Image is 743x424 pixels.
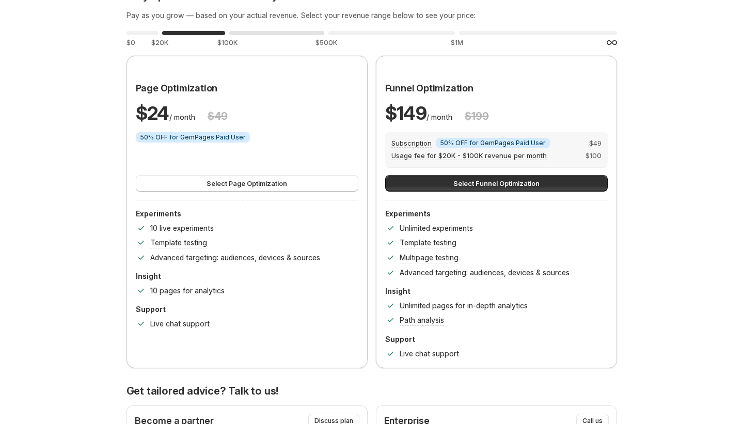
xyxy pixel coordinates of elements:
p: Live chat support [400,349,459,359]
p: Experiments [136,209,358,219]
p: Multipage testing [400,253,459,263]
p: Template testing [150,238,207,248]
span: $1M [451,38,463,46]
p: / month [385,101,453,125]
p: / month [136,101,195,125]
span: Usage fee for $20K - $100K revenue per month [391,151,547,160]
p: 10 live experiments [150,223,214,233]
span: Page Optimization [136,83,218,93]
span: $20K [151,38,168,46]
p: Insight [136,271,358,281]
p: Advanced targeting: audiences, devices & sources [400,268,570,278]
span: $0 [127,38,135,46]
p: Experiments [385,209,608,219]
p: Path analysis [400,315,444,325]
span: Funnel Optimization [385,83,473,93]
span: $ 49 [589,138,602,148]
span: $100K [217,38,238,46]
p: Support [385,334,608,344]
h3: $ 49 [208,110,227,122]
span: 50% OFF for GemPages Paid User [140,133,246,142]
span: $ 24 [136,102,169,124]
span: 50% OFF for GemPages Paid User [440,139,546,147]
p: Unlimited experiments [400,223,473,233]
button: Select Page Optimization [136,175,358,192]
p: Template testing [400,238,456,248]
span: Select Page Optimization [207,178,287,189]
span: $ 100 [586,150,602,161]
p: Advanced targeting: audiences, devices & sources [150,253,320,263]
span: Subscription [391,139,432,148]
h3: Pay as you grow — based on your actual revenue. Select your revenue range below to see your price: [127,10,617,21]
span: Select Funnel Optimization [453,178,540,189]
p: Support [136,304,358,315]
span: $ 149 [385,102,427,124]
p: 10 pages for analytics [150,286,225,296]
p: Get tailored advice? Talk to us! [127,385,617,397]
span: $500K [315,38,337,46]
p: Insight [385,286,608,296]
p: Unlimited pages for in-depth analytics [400,301,528,311]
h3: $ 199 [465,110,488,122]
p: Live chat support [150,319,210,329]
button: Select Funnel Optimization [385,175,608,192]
